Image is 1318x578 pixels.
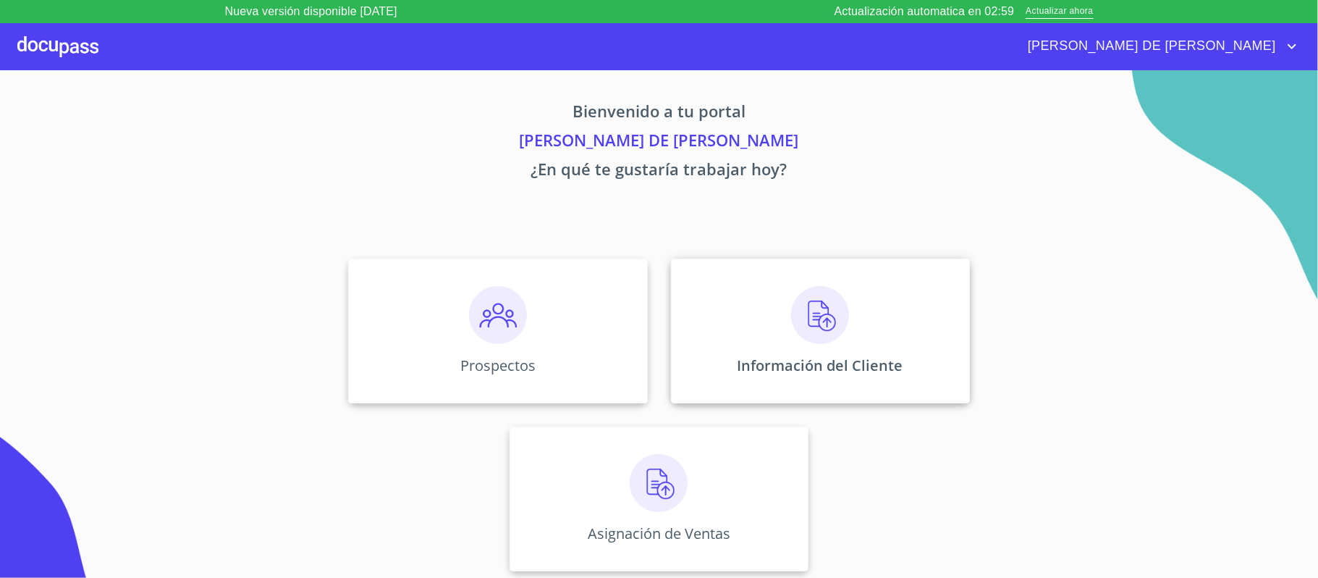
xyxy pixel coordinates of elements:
img: prospectos.png [469,286,527,344]
p: Actualización automatica en 02:59 [835,3,1015,20]
p: Nueva versión disponible [DATE] [225,3,397,20]
span: Actualizar ahora [1026,4,1093,20]
img: carga.png [630,454,688,512]
p: Bienvenido a tu portal [214,99,1105,128]
button: account of current user [1017,35,1301,58]
p: ¿En qué te gustaría trabajar hoy? [214,157,1105,186]
p: Información del Cliente [738,356,903,375]
img: carga.png [791,286,849,344]
p: Asignación de Ventas [588,524,730,543]
span: [PERSON_NAME] DE [PERSON_NAME] [1017,35,1283,58]
p: [PERSON_NAME] DE [PERSON_NAME] [214,128,1105,157]
p: Prospectos [460,356,536,375]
